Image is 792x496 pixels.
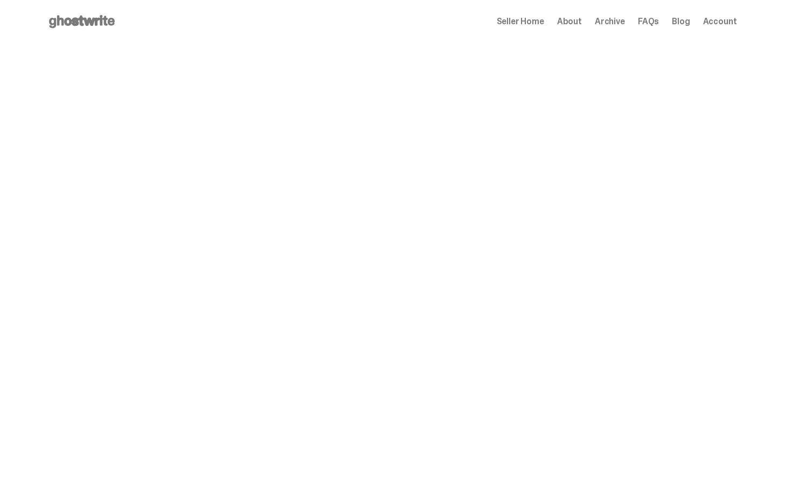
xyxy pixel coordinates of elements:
[638,17,659,26] a: FAQs
[672,17,690,26] a: Blog
[703,17,737,26] a: Account
[497,17,544,26] a: Seller Home
[557,17,582,26] a: About
[595,17,625,26] a: Archive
